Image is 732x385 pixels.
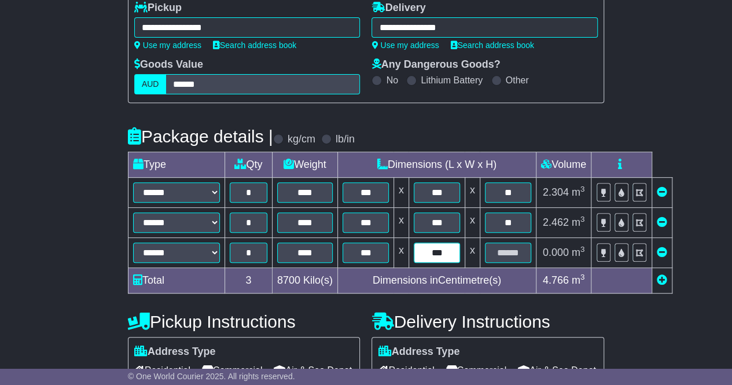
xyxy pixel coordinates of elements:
a: Remove this item [657,186,667,198]
span: © One World Courier 2025. All rights reserved. [128,372,295,381]
label: lb/in [336,133,355,146]
a: Use my address [371,41,439,50]
a: Search address book [213,41,296,50]
td: x [393,238,409,268]
span: Air & Sea Depot [274,361,352,379]
label: Address Type [134,346,216,358]
label: Goods Value [134,58,203,71]
td: Weight [272,152,337,178]
a: Add new item [657,274,667,286]
td: x [465,178,480,208]
td: Volume [536,152,591,178]
label: Other [506,75,529,86]
label: Address Type [378,346,459,358]
sup: 3 [580,185,585,193]
a: Remove this item [657,217,667,228]
span: m [572,217,585,228]
span: Commercial [446,361,506,379]
td: Total [128,268,225,294]
span: 4.766 [543,274,569,286]
td: Dimensions in Centimetre(s) [337,268,536,294]
h4: Package details | [128,127,273,146]
td: Qty [225,152,272,178]
span: m [572,274,585,286]
span: Air & Sea Depot [518,361,596,379]
span: Commercial [202,361,262,379]
td: x [465,208,480,238]
span: Residential [134,361,190,379]
sup: 3 [580,245,585,254]
label: Lithium Battery [421,75,483,86]
label: AUD [134,74,167,94]
td: x [393,208,409,238]
span: 2.304 [543,186,569,198]
a: Search address book [451,41,534,50]
td: Dimensions (L x W x H) [337,152,536,178]
span: m [572,247,585,258]
label: Any Dangerous Goods? [371,58,500,71]
td: 3 [225,268,272,294]
sup: 3 [580,215,585,223]
label: Delivery [371,2,425,14]
span: 0.000 [543,247,569,258]
h4: Pickup Instructions [128,312,361,331]
label: No [386,75,398,86]
label: kg/cm [288,133,315,146]
h4: Delivery Instructions [371,312,604,331]
span: 2.462 [543,217,569,228]
a: Remove this item [657,247,667,258]
td: Type [128,152,225,178]
span: 8700 [277,274,300,286]
sup: 3 [580,273,585,281]
a: Use my address [134,41,201,50]
td: Kilo(s) [272,268,337,294]
span: m [572,186,585,198]
td: x [393,178,409,208]
span: Residential [378,361,434,379]
td: x [465,238,480,268]
label: Pickup [134,2,182,14]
